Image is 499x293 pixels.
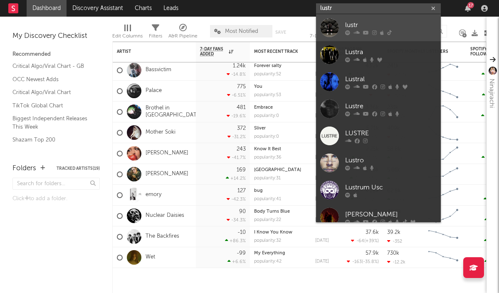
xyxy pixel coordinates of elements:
svg: Chart title [425,122,462,143]
div: [DATE] [315,259,329,264]
div: Lustro [345,155,437,165]
div: popularity: 42 [254,259,282,264]
div: popularity: 53 [254,93,281,97]
div: 169 [237,167,246,173]
div: Shutter Island [254,168,329,172]
div: Recommended [12,50,100,60]
a: Bassvictim [146,67,171,74]
a: lustr [316,14,441,41]
a: YouTube Hottest Videos [12,149,91,158]
a: Lustro [316,149,441,176]
input: Search for artists [316,3,441,14]
div: Embrace [254,105,329,110]
a: My Everything [254,251,285,256]
a: Brothel in [GEOGRAPHIC_DATA] [146,105,202,119]
div: 39.2k [387,230,400,235]
div: [DATE] [315,176,329,181]
a: LUSTRE [316,122,441,149]
div: My Everything [254,251,329,256]
div: [DATE] [315,197,329,201]
div: Lustral [345,74,437,84]
a: [GEOGRAPHIC_DATA] [254,168,301,172]
div: 730k [387,251,399,256]
div: popularity: 22 [254,218,281,222]
span: 7-Day Fans Added [200,47,227,57]
div: Ninajirachi [487,79,497,108]
svg: Chart title [425,60,462,81]
div: LUSTRE [345,128,437,138]
div: Sliver [254,126,329,131]
a: Nuclear Daisies [146,212,184,219]
div: A&R Pipeline [168,21,198,45]
div: [DATE] [315,114,329,118]
div: popularity: 31 [254,176,281,181]
div: bug [254,189,329,193]
div: -12.2k [387,259,405,265]
div: 775 [237,84,246,89]
div: 7-Day Fans Added (7-Day Fans Added) [310,31,372,41]
div: -41.7 % [227,155,246,160]
button: 17 [465,5,471,12]
a: Embrace [254,105,273,110]
svg: Chart title [425,247,462,268]
a: Lustre [316,95,441,122]
div: [DATE] [315,218,329,222]
span: -163 [352,260,362,264]
div: -14.8 % [227,72,246,77]
a: Shazam Top 200 [12,135,91,144]
div: Filters [149,21,162,45]
a: The Backfires [146,233,179,240]
a: Know It Best [254,147,281,151]
div: Edit Columns [112,31,143,41]
div: 127 [237,188,246,194]
div: popularity: 32 [254,238,281,243]
a: Critical Algo/Viral Chart [12,88,91,97]
a: I Know You Know [254,230,292,235]
div: popularity: 0 [254,134,279,139]
div: Filters [149,31,162,41]
svg: Chart title [425,143,462,164]
div: -42.3 % [227,196,246,202]
div: -352 [387,238,402,244]
div: Artist [117,49,179,54]
svg: Chart title [425,226,462,247]
div: +6.6 % [227,259,246,264]
a: [PERSON_NAME] [146,171,188,178]
a: Wet [146,254,155,261]
div: Edit Columns [112,21,143,45]
div: lustr [345,20,437,30]
a: Body Turns Blue [254,209,290,214]
a: Lustra [316,41,441,68]
svg: Chart title [425,81,462,102]
a: TikTok Global Chart [12,101,91,110]
a: Lustral [316,68,441,95]
a: You [254,84,262,89]
a: Sliver [254,126,266,131]
div: popularity: 41 [254,197,281,201]
div: [DATE] [315,72,329,77]
a: Lustrum Usc [316,176,441,204]
div: Lustre [345,101,437,111]
div: [PERSON_NAME] [345,209,437,219]
input: Search for folders... [12,178,100,190]
div: 57.9k [366,251,379,256]
div: -19.6 % [227,113,246,119]
div: ( ) [351,238,379,243]
div: You [254,84,329,89]
a: bug [254,189,263,193]
span: -35.8 % [363,260,378,264]
a: OCC Newest Adds [12,75,91,84]
a: Forever salty [254,64,282,68]
svg: Chart title [425,102,462,122]
div: -31.2 % [227,134,246,139]
div: [DATE] [315,93,329,97]
div: popularity: 52 [254,72,281,77]
span: +39 % [366,239,378,243]
div: -34.3 % [227,217,246,223]
a: Mother Soki [146,129,175,136]
div: -10 [237,230,246,235]
div: 372 [237,126,246,131]
div: [DATE] [315,134,329,139]
div: Click to add a folder. [12,194,100,204]
div: Know It Best [254,147,329,151]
